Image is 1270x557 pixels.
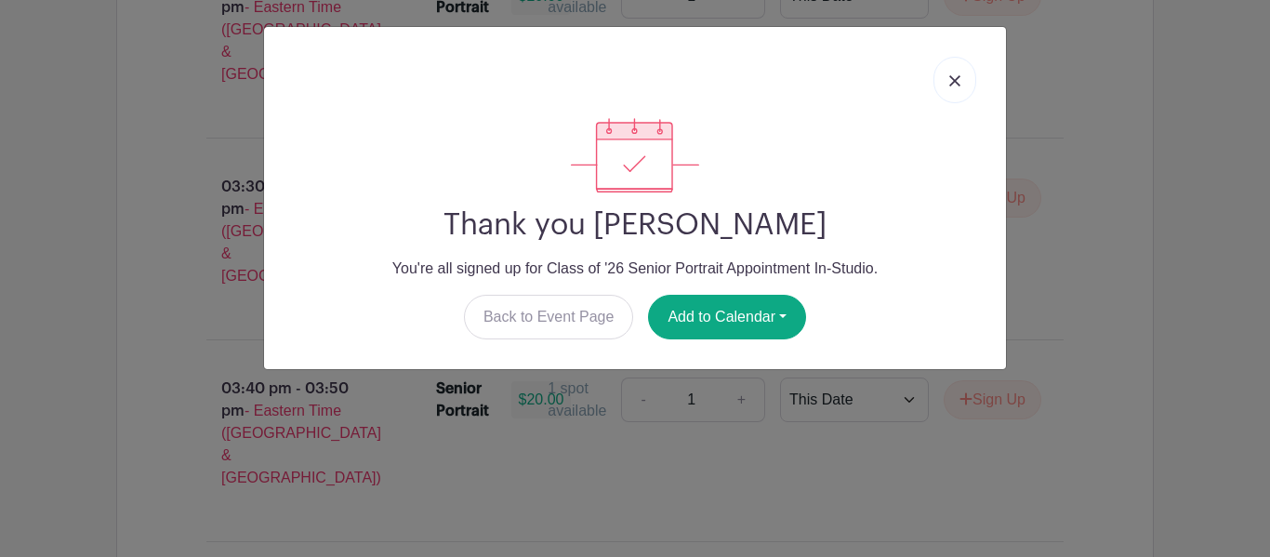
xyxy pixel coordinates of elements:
[279,258,991,280] p: You're all signed up for Class of '26 Senior Portrait Appointment In-Studio.
[464,295,634,339] a: Back to Event Page
[279,207,991,243] h2: Thank you [PERSON_NAME]
[571,118,699,192] img: signup_complete-c468d5dda3e2740ee63a24cb0ba0d3ce5d8a4ecd24259e683200fb1569d990c8.svg
[949,75,960,86] img: close_button-5f87c8562297e5c2d7936805f587ecaba9071eb48480494691a3f1689db116b3.svg
[648,295,806,339] button: Add to Calendar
